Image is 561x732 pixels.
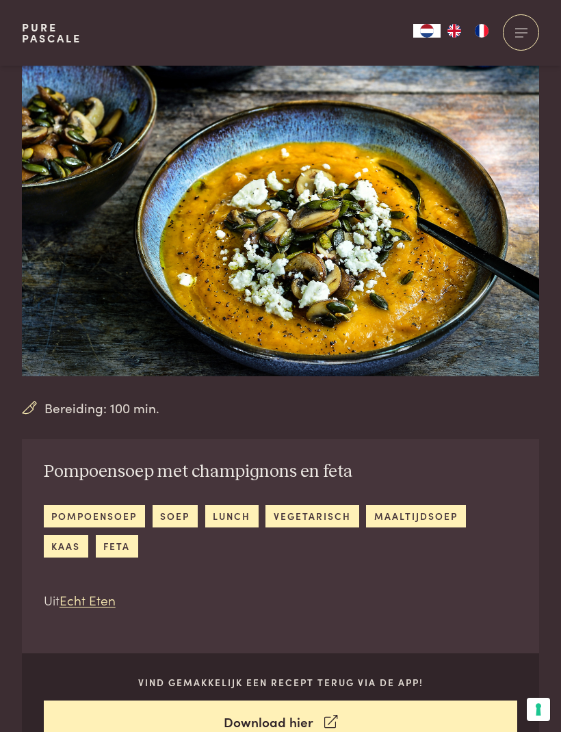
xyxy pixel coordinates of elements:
img: Pompoensoep met champignons en feta [22,66,539,376]
a: kaas [44,535,88,558]
a: pompoensoep [44,505,145,527]
button: Uw voorkeuren voor toestemming voor trackingtechnologieën [527,698,550,721]
h2: Pompoensoep met champignons en feta [44,461,518,483]
aside: Language selected: Nederlands [413,24,495,38]
a: lunch [205,505,259,527]
a: feta [96,535,138,558]
a: vegetarisch [265,505,358,527]
a: NL [413,24,441,38]
a: soep [153,505,198,527]
p: Uit [44,590,518,610]
a: Echt Eten [60,590,116,609]
span: Bereiding: 100 min. [44,398,159,418]
a: PurePascale [22,22,81,44]
a: FR [468,24,495,38]
a: maaltijdsoep [366,505,465,527]
a: EN [441,24,468,38]
p: Vind gemakkelijk een recept terug via de app! [44,675,518,690]
ul: Language list [441,24,495,38]
div: Language [413,24,441,38]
